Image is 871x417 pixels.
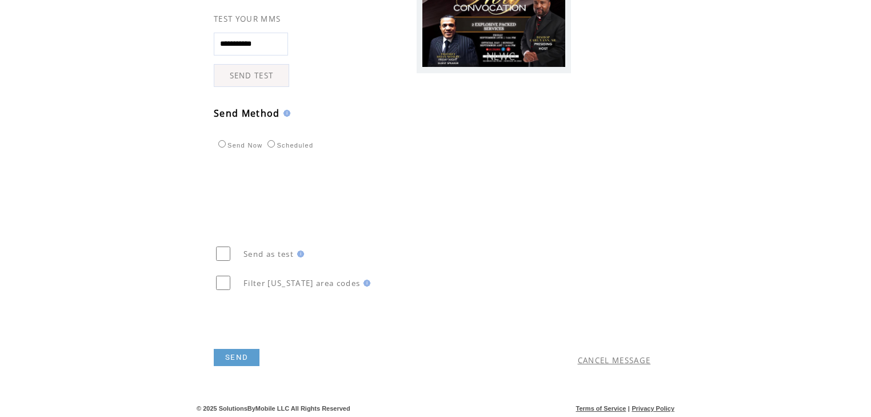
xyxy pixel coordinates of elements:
[214,64,289,87] a: SEND TEST
[628,405,630,412] span: |
[243,249,294,259] span: Send as test
[214,349,259,366] a: SEND
[576,405,626,412] a: Terms of Service
[265,142,313,149] label: Scheduled
[218,140,226,148] input: Send Now
[360,280,370,287] img: help.gif
[632,405,674,412] a: Privacy Policy
[578,355,651,366] a: CANCEL MESSAGE
[214,107,280,120] span: Send Method
[197,405,350,412] span: © 2025 SolutionsByMobile LLC All Rights Reserved
[214,14,281,24] span: TEST YOUR MMS
[267,140,275,148] input: Scheduled
[243,278,360,288] span: Filter [US_STATE] area codes
[294,251,304,257] img: help.gif
[215,142,262,149] label: Send Now
[280,110,290,117] img: help.gif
